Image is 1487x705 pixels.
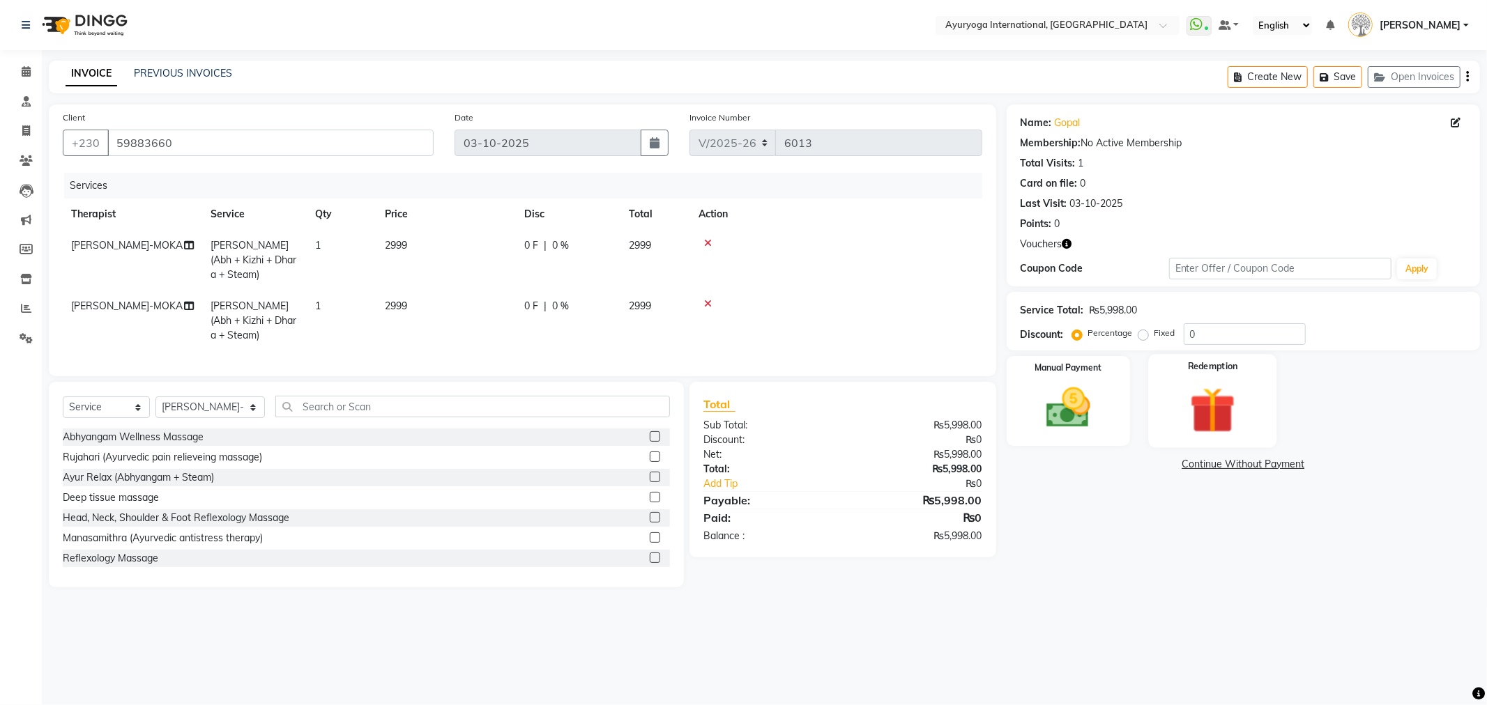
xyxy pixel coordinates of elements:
[315,300,321,312] span: 1
[693,418,843,433] div: Sub Total:
[1055,116,1081,130] a: Gopal
[275,396,670,417] input: Search or Scan
[868,477,993,491] div: ₨0
[1021,116,1052,130] div: Name:
[1154,327,1175,339] label: Fixed
[71,239,183,251] span: [PERSON_NAME]-MOKA
[307,199,376,230] th: Qty
[1188,360,1238,373] label: Redemption
[63,551,158,566] div: Reflexology Massage
[63,531,263,545] div: Manasamithra (Ayurvedic antistress therapy)
[552,238,569,253] span: 0 %
[629,300,651,312] span: 2999
[693,477,868,491] a: Add Tip
[63,511,289,525] div: Head, Neck, Shoulder & Foot Reflexology Massage
[524,299,538,313] span: 0 F
[1081,176,1086,191] div: 0
[620,199,690,230] th: Total
[693,492,843,509] div: Payable:
[1055,217,1060,231] div: 0
[1169,258,1392,279] input: Enter Offer / Coupon Code
[1021,136,1466,150] div: No Active Membership
[211,239,296,281] span: [PERSON_NAME] (Abh + Kizhi + Dhara + Steam)
[63,199,202,230] th: Therapist
[134,67,232,79] a: PREVIOUS INVOICES
[843,462,993,477] div: ₨5,998.00
[71,300,183,312] span: [PERSON_NAME]-MOKA
[1032,382,1104,433] img: _cash.svg
[544,299,547,313] span: |
[36,6,131,45] img: logo
[703,397,735,412] span: Total
[1348,13,1373,37] img: Dr ADARSH THAIKKADATH
[843,492,993,509] div: ₨5,998.00
[385,300,407,312] span: 2999
[211,300,296,341] span: [PERSON_NAME] (Abh + Kizhi + Dhara + Steam)
[516,199,620,230] th: Disc
[1397,258,1437,279] button: Apply
[843,418,993,433] div: ₨5,998.00
[693,509,843,526] div: Paid:
[1021,237,1062,251] span: Vouchers
[843,509,993,526] div: ₨0
[107,130,434,156] input: Search by Name/Mobile/Email/Code
[1078,156,1084,171] div: 1
[544,238,547,253] span: |
[1021,217,1052,231] div: Points:
[1035,362,1101,374] label: Manual Payment
[63,130,109,156] button: +230
[63,490,159,505] div: Deep tissue massage
[690,199,982,230] th: Action
[843,433,993,447] div: ₨0
[1021,136,1081,150] div: Membership:
[63,470,214,485] div: Ayur Relax (Abhyangam + Steam)
[1021,327,1064,342] div: Discount:
[1070,196,1123,211] div: 03-10-2025
[315,239,321,251] span: 1
[1021,196,1067,211] div: Last Visit:
[1313,66,1362,88] button: Save
[693,447,843,462] div: Net:
[693,529,843,543] div: Balance :
[1021,176,1078,191] div: Card on file:
[1090,303,1138,318] div: ₨5,998.00
[1021,261,1169,276] div: Coupon Code
[689,111,750,124] label: Invoice Number
[455,111,473,124] label: Date
[63,430,204,444] div: Abhyangam Wellness Massage
[1021,303,1084,318] div: Service Total:
[693,433,843,447] div: Discount:
[524,238,538,253] span: 0 F
[385,239,407,251] span: 2999
[376,199,516,230] th: Price
[1088,327,1133,339] label: Percentage
[64,173,993,199] div: Services
[629,239,651,251] span: 2999
[1380,18,1461,33] span: [PERSON_NAME]
[843,447,993,462] div: ₨5,998.00
[63,111,85,124] label: Client
[1009,457,1477,472] a: Continue Without Payment
[693,462,843,477] div: Total:
[202,199,307,230] th: Service
[552,299,569,313] span: 0 %
[63,450,262,465] div: Rujahari (Ayurvedic pain relieveing massage)
[1228,66,1308,88] button: Create New
[843,529,993,543] div: ₨5,998.00
[66,61,117,86] a: INVOICE
[1175,382,1250,439] img: _gift.svg
[1021,156,1076,171] div: Total Visits:
[1368,66,1461,88] button: Open Invoices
